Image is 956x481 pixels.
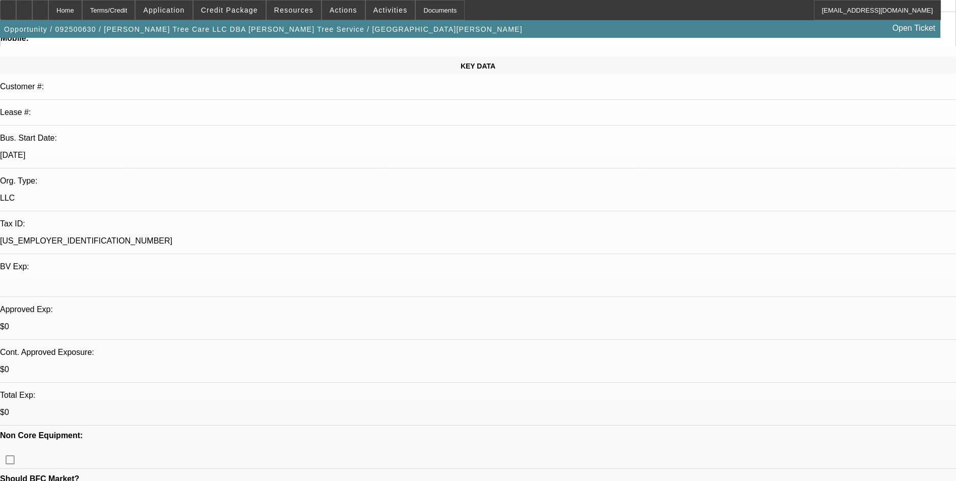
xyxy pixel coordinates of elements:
[888,20,939,37] a: Open Ticket
[136,1,192,20] button: Application
[330,6,357,14] span: Actions
[143,6,184,14] span: Application
[267,1,321,20] button: Resources
[194,1,266,20] button: Credit Package
[274,6,313,14] span: Resources
[373,6,408,14] span: Activities
[201,6,258,14] span: Credit Package
[366,1,415,20] button: Activities
[461,62,495,70] span: KEY DATA
[4,25,523,33] span: Opportunity / 092500630 / [PERSON_NAME] Tree Care LLC DBA [PERSON_NAME] Tree Service / [GEOGRAPHI...
[322,1,365,20] button: Actions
